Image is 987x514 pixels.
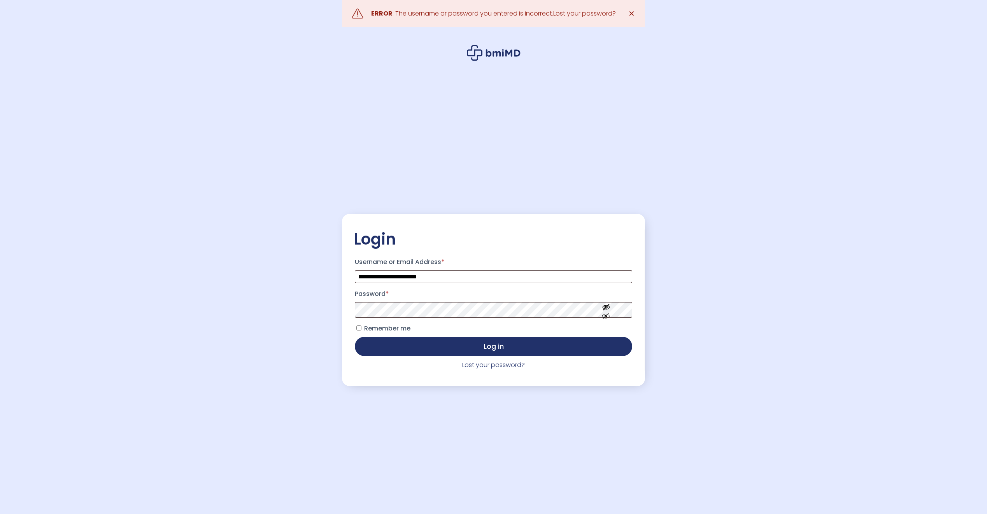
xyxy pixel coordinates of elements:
h2: Login [354,229,633,249]
span: Remember me [364,324,410,333]
span: ✕ [628,8,635,19]
button: Log in [355,337,632,356]
strong: ERROR [371,9,393,18]
a: Lost your password? [462,360,525,369]
label: Username or Email Address [355,256,632,268]
button: Show password [584,297,628,323]
input: Remember me [356,325,361,330]
label: Password [355,288,632,300]
a: Lost your password [553,9,612,18]
div: : The username or password you entered is incorrect. ? [371,8,616,19]
a: ✕ [624,6,639,21]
